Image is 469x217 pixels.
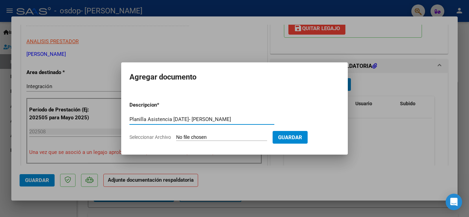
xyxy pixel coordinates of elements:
span: Seleccionar Archivo [129,134,171,140]
span: Guardar [278,134,302,141]
button: Guardar [273,131,308,144]
div: Open Intercom Messenger [446,194,462,210]
p: Descripcion [129,101,193,109]
h2: Agregar documento [129,71,340,84]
